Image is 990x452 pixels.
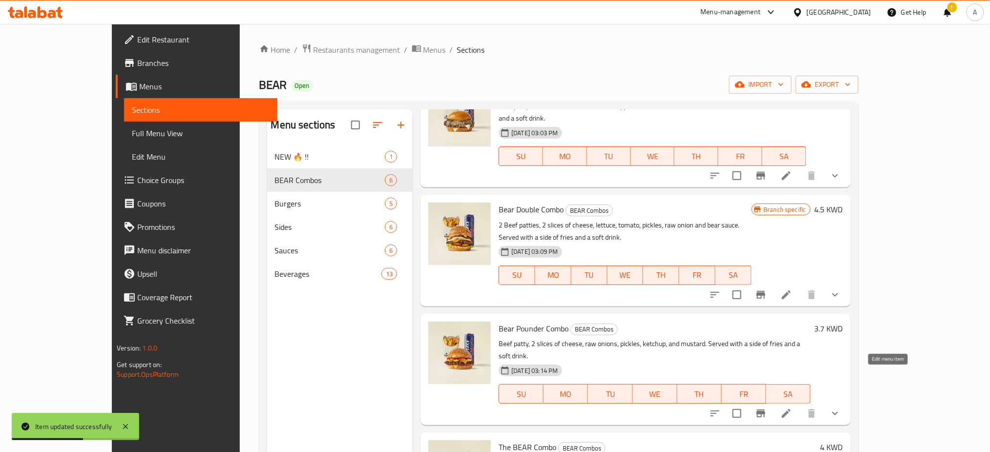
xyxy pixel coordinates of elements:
span: MO [548,387,584,401]
a: Edit menu item [780,170,792,182]
span: TH [647,268,675,282]
span: Select to update [727,165,747,186]
button: TU [588,384,632,404]
button: sort-choices [703,164,727,187]
a: Edit Menu [124,145,277,168]
button: Add section [389,113,413,137]
div: items [381,268,397,280]
p: Beef patty, 2 slices of cheese, raw onions, pickles, ketchup, and mustard. Served with a side of ... [499,338,810,362]
span: Burgers [275,198,385,209]
button: SA [762,146,806,166]
span: Branches [137,57,270,69]
span: MO [547,149,583,164]
span: [DATE] 03:14 PM [507,366,562,375]
a: Coverage Report [116,286,277,309]
div: items [385,245,397,256]
span: Choice Groups [137,174,270,186]
nav: breadcrumb [259,43,859,56]
span: Menus [139,81,270,92]
a: Choice Groups [116,168,277,192]
span: Coupons [137,198,270,209]
span: Upsell [137,268,270,280]
p: 2 Beef patties, 2 slices of cheese, lettuce, tomato, pickles, raw onion and bear sauce. Served wi... [499,219,751,244]
a: Restaurants management [302,43,400,56]
span: Menu disclaimer [137,245,270,256]
button: SA [716,266,752,285]
button: FR [679,266,716,285]
a: Full Menu View [124,122,277,145]
span: 6 [385,246,397,255]
span: TH [681,387,718,401]
img: Bear Double Combo [428,203,491,265]
button: MO [535,266,571,285]
button: import [729,76,792,94]
span: 13 [382,269,397,279]
span: Sides [275,221,385,233]
div: items [385,151,397,163]
span: Version: [117,342,141,354]
div: Beverages [275,268,381,280]
a: Promotions [116,215,277,239]
span: A [973,7,977,18]
span: Sections [457,44,485,56]
button: WE [633,384,677,404]
span: SA [770,387,807,401]
span: export [803,79,851,91]
a: Support.OpsPlatform [117,368,179,381]
button: TU [587,146,631,166]
div: Burgers5 [267,192,413,215]
span: MO [539,268,568,282]
span: WE [611,268,640,282]
span: Coverage Report [137,291,270,303]
button: FR [722,384,766,404]
span: NEW 🔥 !! [275,151,385,163]
svg: Show Choices [829,408,841,419]
button: show more [823,164,847,187]
button: show more [823,402,847,425]
span: BEAR Combos [571,324,617,335]
button: MO [544,384,588,404]
a: Sections [124,98,277,122]
a: Menu disclaimer [116,239,277,262]
li: / [295,44,298,56]
div: Menu-management [701,6,761,18]
button: SA [766,384,811,404]
a: Grocery Checklist [116,309,277,332]
span: Full Menu View [132,127,270,139]
span: SU [503,387,540,401]
li: / [450,44,453,56]
span: BEAR [259,74,287,96]
button: FR [718,146,762,166]
button: Branch-specific-item [749,402,773,425]
span: WE [637,387,674,401]
span: Sort sections [366,113,389,137]
div: NEW 🔥 !!1 [267,145,413,168]
span: Restaurants management [314,44,400,56]
span: FR [683,268,712,282]
div: Item updated successfully [35,421,112,432]
div: BEAR Combos [570,324,618,335]
button: export [796,76,859,94]
div: Sauces [275,245,385,256]
span: [DATE] 03:03 PM [507,128,562,138]
a: Menus [116,75,277,98]
span: TU [591,149,627,164]
div: items [385,198,397,209]
a: Edit menu item [780,289,792,301]
li: / [404,44,408,56]
h6: 3.7 KWD [815,322,843,335]
button: Branch-specific-item [749,164,773,187]
div: BEAR Combos [275,174,385,186]
button: TH [677,384,722,404]
div: items [385,174,397,186]
span: SU [503,268,531,282]
span: Sections [132,104,270,116]
button: MO [543,146,587,166]
div: BEAR Combos [566,205,613,216]
button: TU [571,266,608,285]
a: Branches [116,51,277,75]
button: sort-choices [703,402,727,425]
svg: Show Choices [829,170,841,182]
div: Sauces6 [267,239,413,262]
